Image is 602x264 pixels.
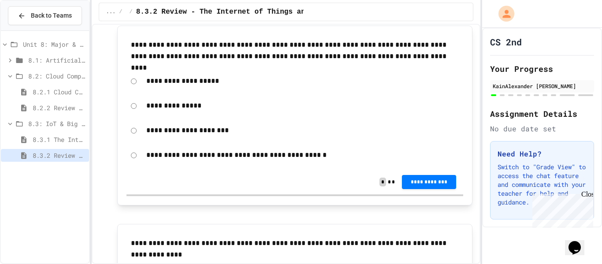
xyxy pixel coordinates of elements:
span: / [130,8,133,15]
div: Chat with us now!Close [4,4,61,56]
span: 8.3.2 Review - The Internet of Things and Big Data [33,151,85,160]
h1: CS 2nd [490,36,522,48]
div: KainAlexander [PERSON_NAME] [493,82,591,90]
h3: Need Help? [498,149,587,159]
div: No due date set [490,123,594,134]
span: 8.2: Cloud Computing [28,71,85,81]
span: 8.2.1 Cloud Computing: Transforming the Digital World [33,87,85,97]
div: My Account [489,4,517,24]
iframe: chat widget [565,229,593,255]
span: Unit 8: Major & Emerging Technologies [23,40,85,49]
p: Switch to "Grade View" to access the chat feature and communicate with your teacher for help and ... [498,163,587,207]
span: ... [106,8,116,15]
button: Back to Teams [8,6,82,25]
span: 8.1: Artificial Intelligence Basics [28,56,85,65]
span: 8.2.2 Review - Cloud Computing [33,103,85,112]
span: Back to Teams [31,11,72,20]
iframe: chat widget [529,190,593,228]
span: / [119,8,122,15]
h2: Assignment Details [490,108,594,120]
span: 8.3: IoT & Big Data [28,119,85,128]
span: 8.3.1 The Internet of Things and Big Data: Our Connected Digital World [33,135,85,144]
h2: Your Progress [490,63,594,75]
span: 8.3.2 Review - The Internet of Things and Big Data [136,7,348,17]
